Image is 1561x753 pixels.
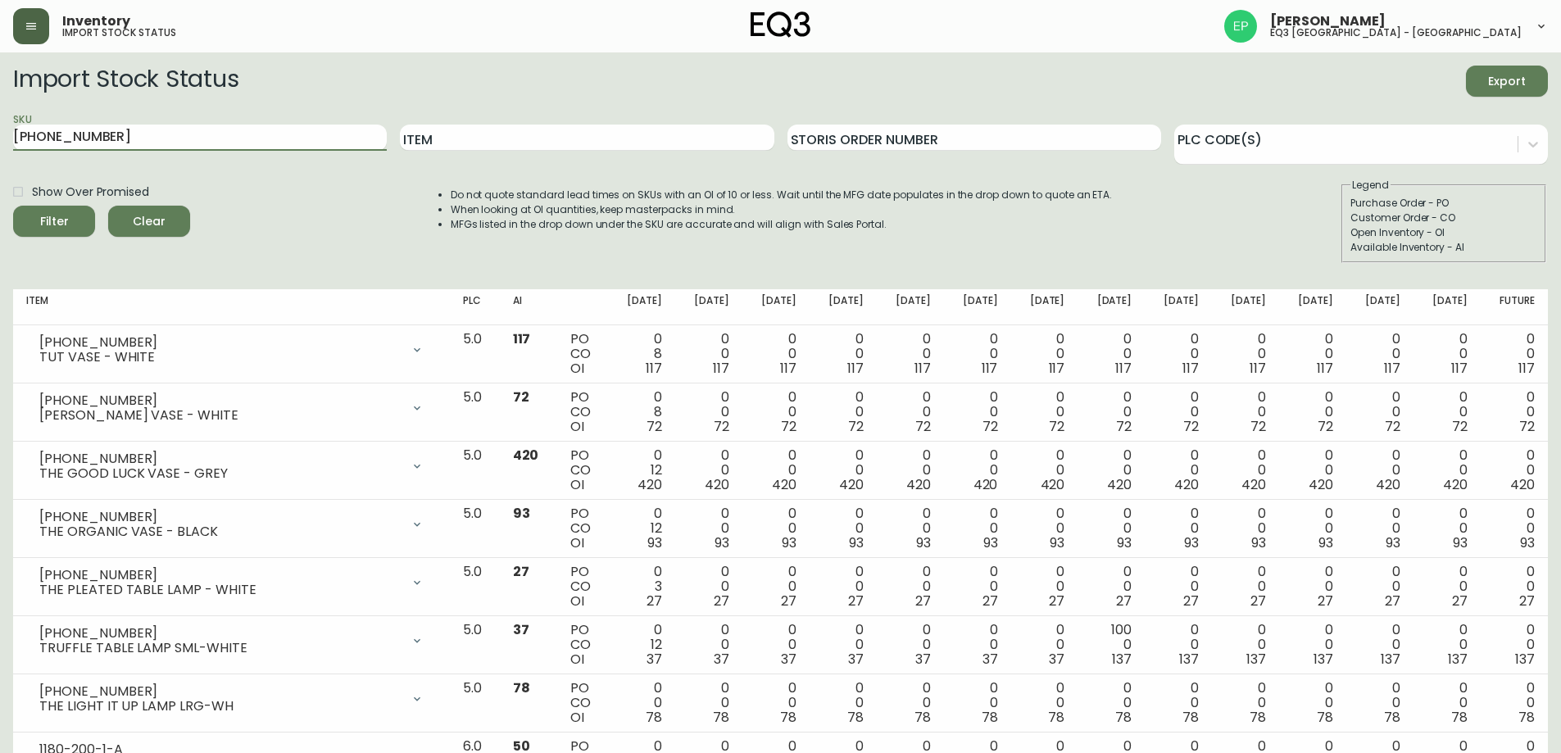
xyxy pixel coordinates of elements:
span: 117 [982,359,998,378]
th: [DATE] [675,289,742,325]
span: 27 [1250,592,1266,610]
td: 5.0 [450,442,499,500]
div: 0 8 [621,332,662,376]
li: Do not quote standard lead times on SKUs with an OI of 10 or less. Wait until the MFG date popula... [451,188,1113,202]
div: PO CO [570,506,595,551]
div: 0 0 [1292,681,1333,725]
h2: Import Stock Status [13,66,238,97]
td: 5.0 [450,616,499,674]
span: 78 [713,708,729,727]
div: 0 0 [1427,506,1468,551]
div: 0 0 [688,681,729,725]
div: 0 8 [621,390,662,434]
div: 0 0 [890,565,931,609]
button: Export [1466,66,1548,97]
li: When looking at OI quantities, keep masterpacks in mind. [451,202,1113,217]
li: MFGs listed in the drop down under the SKU are accurate and will align with Sales Portal. [451,217,1113,232]
div: THE LIGHT IT UP LAMP LRG-WH [39,699,401,714]
div: 0 0 [1359,448,1400,492]
div: 0 0 [1494,506,1535,551]
span: 93 [916,533,931,552]
span: 93 [1520,533,1535,552]
div: 0 0 [1158,565,1199,609]
span: 78 [1317,708,1333,727]
span: 420 [705,475,729,494]
span: 117 [1049,359,1065,378]
div: 0 0 [756,332,796,376]
div: 0 0 [1359,565,1400,609]
span: 37 [915,650,931,669]
span: 117 [1384,359,1400,378]
div: 0 0 [1023,390,1064,434]
div: 0 0 [957,565,998,609]
td: 5.0 [450,383,499,442]
span: Clear [121,211,177,232]
span: 93 [1453,533,1468,552]
span: Export [1479,71,1535,92]
div: 0 0 [890,390,931,434]
div: 0 0 [1427,332,1468,376]
span: 72 [915,417,931,436]
div: 0 0 [1494,623,1535,667]
div: 0 0 [1225,565,1266,609]
span: 72 [1250,417,1266,436]
span: 37 [781,650,796,669]
span: 37 [647,650,662,669]
div: [PHONE_NUMBER]THE ORGANIC VASE - BLACK [26,506,437,542]
span: 420 [1041,475,1065,494]
div: 0 0 [1359,390,1400,434]
span: 27 [714,592,729,610]
div: 0 0 [890,506,931,551]
img: edb0eb29d4ff191ed42d19acdf48d771 [1224,10,1257,43]
div: PO CO [570,390,595,434]
div: 0 0 [1091,681,1132,725]
span: 37 [714,650,729,669]
div: 0 0 [823,623,864,667]
div: 0 0 [756,390,796,434]
div: 0 0 [823,390,864,434]
span: 78 [1115,708,1132,727]
div: [PHONE_NUMBER] [39,626,401,641]
div: Purchase Order - PO [1350,196,1537,211]
div: 0 0 [823,565,864,609]
span: 27 [982,592,998,610]
div: 0 0 [1091,332,1132,376]
span: 27 [1519,592,1535,610]
td: 5.0 [450,325,499,383]
span: 93 [1050,533,1064,552]
th: Item [13,289,450,325]
div: [PHONE_NUMBER] [39,684,401,699]
th: PLC [450,289,499,325]
div: 0 0 [1427,623,1468,667]
div: [PHONE_NUMBER]THE GOOD LUCK VASE - GREY [26,448,437,484]
div: [PHONE_NUMBER] [39,393,401,408]
td: 5.0 [450,500,499,558]
div: TRUFFLE TABLE LAMP SML-WHITE [39,641,401,655]
div: 0 0 [957,332,998,376]
span: 27 [1452,592,1468,610]
div: [PHONE_NUMBER] [39,335,401,350]
div: 0 0 [1292,332,1333,376]
th: [DATE] [1279,289,1346,325]
div: 0 0 [1427,448,1468,492]
span: 420 [1107,475,1132,494]
span: 420 [772,475,796,494]
span: 78 [1048,708,1064,727]
th: [DATE] [1212,289,1279,325]
span: 117 [1451,359,1468,378]
div: 0 12 [621,623,662,667]
div: 0 0 [823,332,864,376]
div: 0 0 [1023,681,1064,725]
div: [PHONE_NUMBER] [39,568,401,583]
div: [PHONE_NUMBER]THE LIGHT IT UP LAMP LRG-WH [26,681,437,717]
div: 0 0 [1494,390,1535,434]
div: 0 0 [1292,623,1333,667]
span: 420 [638,475,662,494]
span: 72 [647,417,662,436]
span: 72 [1519,417,1535,436]
div: 0 0 [688,506,729,551]
div: 0 0 [1158,623,1199,667]
div: 0 0 [957,681,998,725]
span: 72 [714,417,729,436]
span: OI [570,417,584,436]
